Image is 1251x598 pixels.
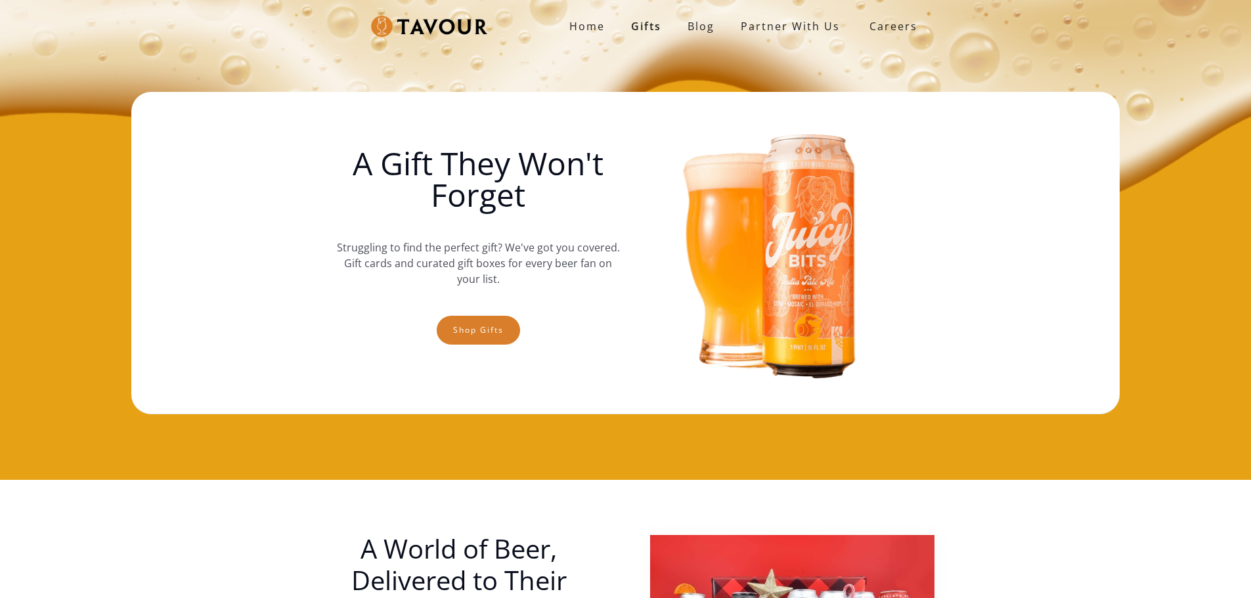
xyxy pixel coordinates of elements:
a: partner with us [728,13,853,39]
h1: A Gift They Won't Forget [336,148,620,211]
a: Shop gifts [437,316,520,345]
a: Careers [853,8,927,45]
strong: Careers [869,13,917,39]
a: Blog [674,13,728,39]
a: Home [556,13,618,39]
strong: Home [569,19,605,33]
a: Gifts [618,13,674,39]
p: Struggling to find the perfect gift? We've got you covered. Gift cards and curated gift boxes for... [336,226,620,300]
